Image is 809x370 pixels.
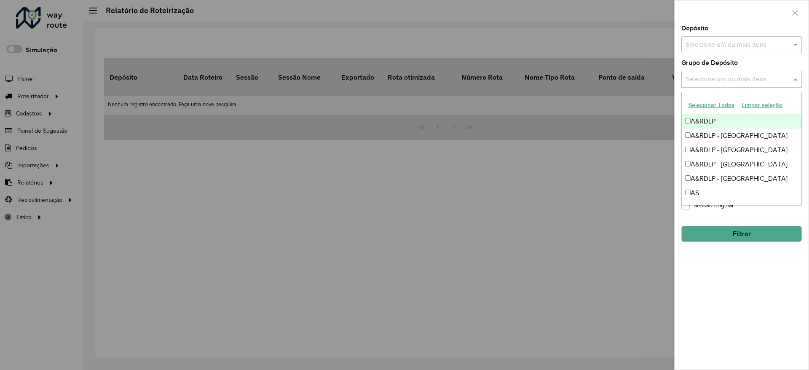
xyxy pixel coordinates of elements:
label: Grupo de Depósito [681,58,738,68]
div: A&RDLP - [GEOGRAPHIC_DATA] [682,143,801,157]
button: Filtrar [681,226,802,242]
div: A&RDLP - [GEOGRAPHIC_DATA] [682,129,801,143]
label: Depósito [681,23,708,33]
div: AS [682,186,801,200]
div: A&RDLP [682,114,801,129]
div: A&RDLP - [GEOGRAPHIC_DATA] [682,172,801,186]
button: Limpar seleção [738,99,786,112]
label: Sessão original [681,201,733,210]
ng-dropdown-panel: Options list [681,92,802,205]
div: A&RDLP - [GEOGRAPHIC_DATA] [682,157,801,172]
button: Selecionar Todos [685,99,738,112]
